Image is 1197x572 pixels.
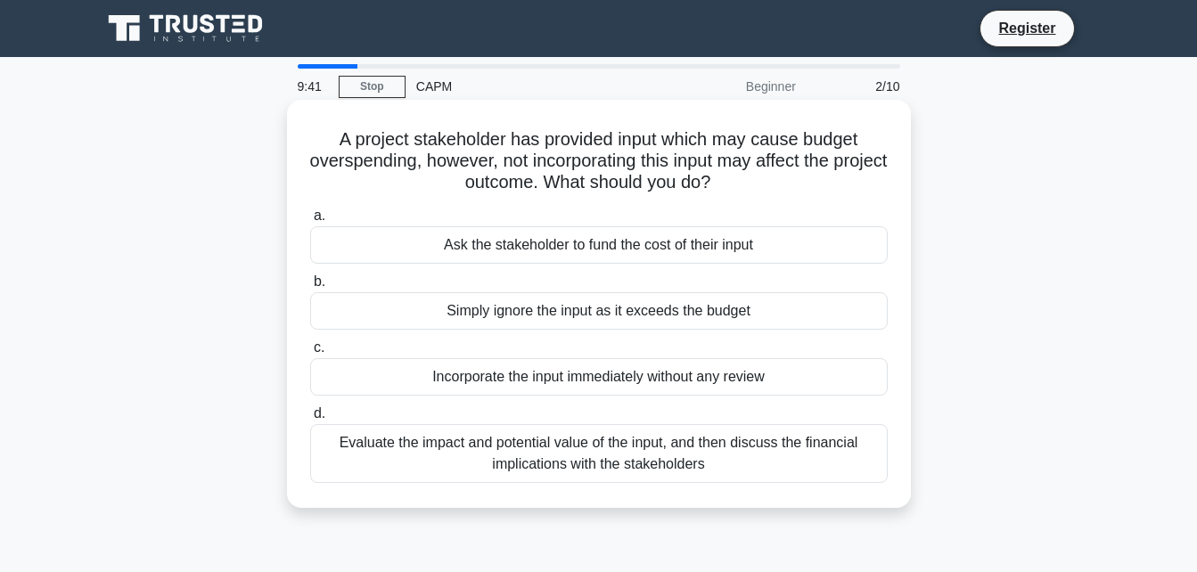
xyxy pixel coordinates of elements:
[310,424,888,483] div: Evaluate the impact and potential value of the input, and then discuss the financial implications...
[314,339,324,355] span: c.
[406,69,651,104] div: CAPM
[314,405,325,421] span: d.
[310,292,888,330] div: Simply ignore the input as it exceeds the budget
[310,358,888,396] div: Incorporate the input immediately without any review
[287,69,339,104] div: 9:41
[651,69,807,104] div: Beginner
[310,226,888,264] div: Ask the stakeholder to fund the cost of their input
[314,274,325,289] span: b.
[314,208,325,223] span: a.
[807,69,911,104] div: 2/10
[339,76,406,98] a: Stop
[308,128,890,194] h5: A project stakeholder has provided input which may cause budget overspending, however, not incorp...
[988,17,1066,39] a: Register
